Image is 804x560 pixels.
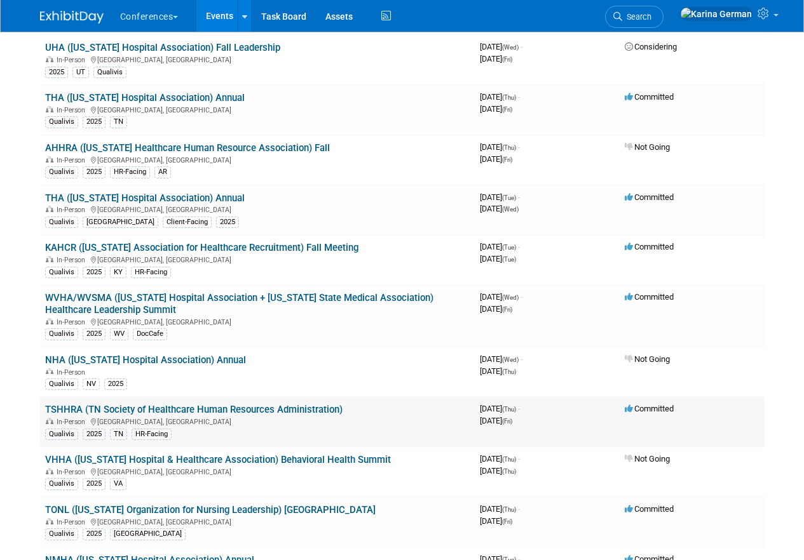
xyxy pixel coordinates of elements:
[83,378,100,390] div: NV
[625,192,674,202] span: Committed
[480,516,512,526] span: [DATE]
[45,267,78,278] div: Qualivis
[45,142,330,154] a: AHHRA ([US_STATE] Healthcare Human Resource Association) Fall
[45,378,78,390] div: Qualivis
[480,254,516,263] span: [DATE]
[502,356,519,363] span: (Wed)
[502,306,512,313] span: (Fri)
[46,468,53,474] img: In-Person Event
[480,454,520,463] span: [DATE]
[83,217,158,228] div: [GEOGRAPHIC_DATA]
[45,316,470,326] div: [GEOGRAPHIC_DATA], [GEOGRAPHIC_DATA]
[45,154,470,164] div: [GEOGRAPHIC_DATA], [GEOGRAPHIC_DATA]
[45,116,78,128] div: Qualivis
[57,106,89,114] span: In-Person
[480,304,512,314] span: [DATE]
[45,429,78,440] div: Qualivis
[625,454,670,463] span: Not Going
[45,404,343,415] a: TSHHRA (TN Society of Healthcare Human Resources Administration)
[45,292,433,316] a: WVHA/WVSMA ([US_STATE] Hospital Association + [US_STATE] State Medical Association) Healthcare Le...
[605,6,664,28] a: Search
[93,67,126,78] div: Qualivis
[480,154,512,164] span: [DATE]
[625,292,674,302] span: Committed
[110,166,150,178] div: HR-Facing
[502,244,516,251] span: (Tue)
[502,94,516,101] span: (Thu)
[57,518,89,526] span: In-Person
[83,116,106,128] div: 2025
[518,404,520,413] span: -
[45,54,470,64] div: [GEOGRAPHIC_DATA], [GEOGRAPHIC_DATA]
[480,92,520,102] span: [DATE]
[625,354,670,364] span: Not Going
[480,104,512,114] span: [DATE]
[480,466,516,476] span: [DATE]
[480,192,520,202] span: [DATE]
[680,7,753,21] img: Karina German
[46,156,53,163] img: In-Person Event
[518,92,520,102] span: -
[518,454,520,463] span: -
[502,518,512,525] span: (Fri)
[83,528,106,540] div: 2025
[83,429,106,440] div: 2025
[46,56,53,62] img: In-Person Event
[480,354,522,364] span: [DATE]
[480,366,516,376] span: [DATE]
[502,56,512,63] span: (Fri)
[104,378,127,390] div: 2025
[110,528,186,540] div: [GEOGRAPHIC_DATA]
[625,404,674,413] span: Committed
[110,267,126,278] div: KY
[45,516,470,526] div: [GEOGRAPHIC_DATA], [GEOGRAPHIC_DATA]
[502,106,512,113] span: (Fri)
[480,142,520,152] span: [DATE]
[502,44,519,51] span: (Wed)
[45,416,470,426] div: [GEOGRAPHIC_DATA], [GEOGRAPHIC_DATA]
[45,478,78,490] div: Qualivis
[45,204,470,214] div: [GEOGRAPHIC_DATA], [GEOGRAPHIC_DATA]
[40,11,104,23] img: ExhibitDay
[45,466,470,476] div: [GEOGRAPHIC_DATA], [GEOGRAPHIC_DATA]
[625,142,670,152] span: Not Going
[110,116,127,128] div: TN
[502,456,516,463] span: (Thu)
[45,166,78,178] div: Qualivis
[46,368,53,375] img: In-Person Event
[154,166,171,178] div: AR
[480,42,522,51] span: [DATE]
[110,429,127,440] div: TN
[521,42,522,51] span: -
[518,242,520,251] span: -
[518,142,520,152] span: -
[502,194,516,201] span: (Tue)
[57,56,89,64] span: In-Person
[83,478,106,490] div: 2025
[57,156,89,164] span: In-Person
[502,368,516,375] span: (Thu)
[45,328,78,340] div: Qualivis
[57,206,89,214] span: In-Person
[480,404,520,413] span: [DATE]
[216,217,239,228] div: 2025
[45,67,68,78] div: 2025
[502,294,519,301] span: (Wed)
[480,292,522,302] span: [DATE]
[502,156,512,163] span: (Fri)
[518,192,520,202] span: -
[45,454,391,465] a: VHHA ([US_STATE] Hospital & Healthcare Association) Behavioral Health Summit
[57,368,89,377] span: In-Person
[57,318,89,326] span: In-Person
[131,267,171,278] div: HR-Facing
[480,504,520,514] span: [DATE]
[133,328,167,340] div: DocCafe
[502,468,516,475] span: (Thu)
[480,416,512,425] span: [DATE]
[57,256,89,264] span: In-Person
[83,328,106,340] div: 2025
[45,254,470,264] div: [GEOGRAPHIC_DATA], [GEOGRAPHIC_DATA]
[502,506,516,513] span: (Thu)
[625,504,674,514] span: Committed
[46,106,53,112] img: In-Person Event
